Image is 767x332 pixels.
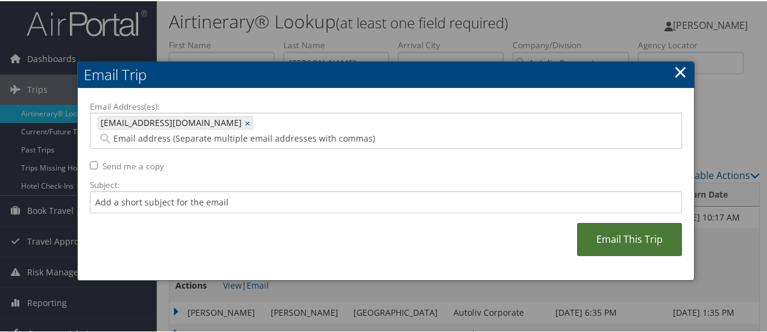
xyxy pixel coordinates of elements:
input: Add a short subject for the email [90,190,682,212]
input: Email address (Separate multiple email addresses with commas) [98,131,534,143]
label: Send me a copy [103,159,164,171]
label: Email Address(es): [90,99,682,111]
a: × [245,116,253,128]
h2: Email Trip [78,60,694,87]
a: Email This Trip [577,222,682,255]
span: [EMAIL_ADDRESS][DOMAIN_NAME] [98,116,242,128]
label: Subject: [90,178,682,190]
a: × [674,58,687,83]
